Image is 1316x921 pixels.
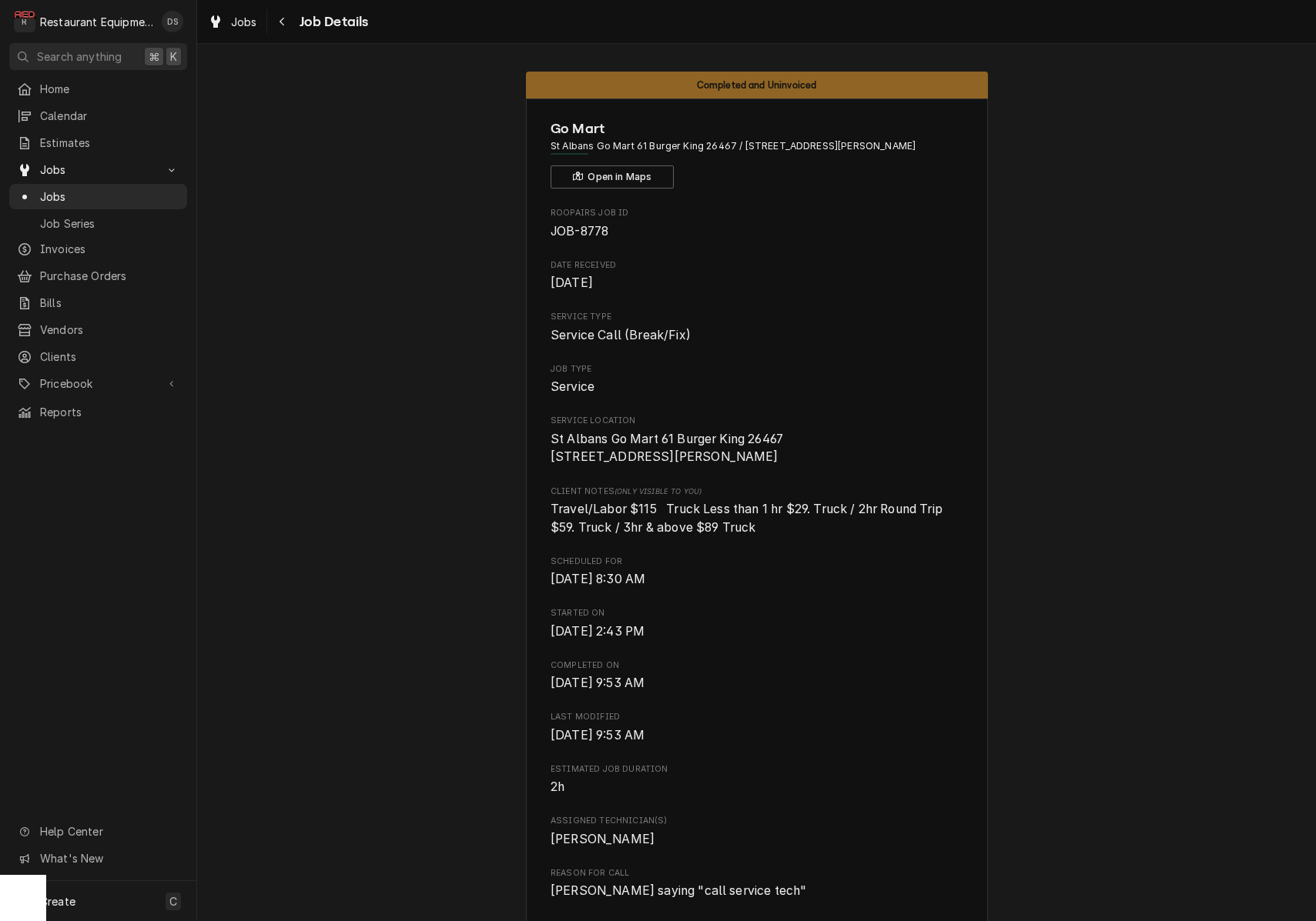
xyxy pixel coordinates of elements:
span: Search anything [37,48,122,65]
button: Open in Maps [551,165,674,189]
span: Reports [40,404,179,420]
span: [DATE] 9:53 AM [551,728,645,742]
span: Bills [40,295,179,311]
a: Calendar [9,103,187,128]
div: R [14,11,35,32]
span: Estimates [40,135,179,151]
span: (Only Visible to You) [614,487,702,496]
span: Pricebook [40,375,156,392]
div: Client Information [551,118,963,189]
div: DS [162,11,183,32]
span: Travel/Labor $115 Truck Less than 1 hr $29. Truck / 2hr Round Trip $59. Truck / 3hr & above $89 T... [551,502,946,535]
span: [DATE] 8:30 AM [551,572,645,586]
span: Assigned Technician(s) [551,815,963,827]
span: Service Location [551,415,963,427]
span: Started On [551,622,963,641]
span: Clients [40,349,179,365]
a: Bills [9,290,187,315]
a: Home [9,76,187,102]
a: Estimates [9,130,187,155]
span: ⌘ [149,48,159,65]
span: Scheduled For [551,570,963,589]
a: Jobs [9,184,187,209]
span: [object Object] [551,500,963,536]
span: C [169,893,177,909]
span: Address [551,139,963,153]
span: Scheduled For [551,556,963,568]
span: Roopairs Job ID [551,222,963,241]
span: Purchase Orders [40,268,179,284]
span: [PERSON_NAME] saying "call service tech" [551,883,806,898]
a: Go to Jobs [9,157,187,182]
span: Help Center [40,823,178,839]
span: Started On [551,607,963,619]
a: Invoices [9,236,187,262]
span: Service Type [551,326,963,345]
span: Vendors [40,322,179,338]
span: Last Modified [551,711,963,723]
button: Search anything⌘K [9,43,187,70]
span: [DATE] [551,275,593,290]
span: [DATE] 9:53 AM [551,676,645,690]
span: Date Received [551,274,963,292]
span: Jobs [40,162,156,178]
div: Derek Stewart's Avatar [162,11,183,32]
span: Reason For Call [551,867,963,879]
span: What's New [40,850,178,866]
span: Job Series [40,215,179,232]
a: Jobs [202,9,263,35]
span: Completed On [551,659,963,672]
span: Service Call (Break/Fix) [551,328,691,342]
div: Started On [551,607,963,640]
span: Roopairs Job ID [551,207,963,219]
a: Go to Help Center [9,819,187,844]
span: Reason For Call [551,882,963,900]
span: Last Modified [551,726,963,745]
div: Reason For Call [551,867,963,900]
a: Reports [9,399,187,425]
span: Invoices [40,241,179,257]
span: Date Received [551,259,963,272]
div: [object Object] [551,486,963,537]
span: [PERSON_NAME] [551,832,655,846]
span: Service Location [551,430,963,466]
span: Estimated Job Duration [551,763,963,776]
a: Job Series [9,211,187,236]
span: Service [551,379,594,394]
div: Restaurant Equipment Diagnostics [40,14,153,30]
span: Name [551,118,963,139]
a: Go to Pricebook [9,371,187,396]
div: Service Type [551,311,963,344]
div: Last Modified [551,711,963,744]
span: Client Notes [551,486,963,498]
div: Completed On [551,659,963,692]
span: JOB-8778 [551,224,608,239]
a: Clients [9,344,187,369]
span: [DATE] 2:43 PM [551,624,645,639]
span: Assigned Technician(s) [551,830,963,849]
div: Job Type [551,363,963,396]
div: Status [526,72,988,98]
a: Go to What's New [9,846,187,871]
div: Estimated Job Duration [551,763,963,796]
div: Scheduled For [551,556,963,589]
span: Job Details [295,12,369,32]
div: Date Received [551,259,963,292]
div: Assigned Technician(s) [551,815,963,848]
span: Jobs [231,14,257,30]
span: Job Type [551,378,963,396]
div: Service Location [551,415,963,466]
div: Roopairs Job ID [551,207,963,240]
span: Service Type [551,311,963,323]
span: St Albans Go Mart 61 Burger King 26467 [STREET_ADDRESS][PERSON_NAME] [551,432,783,465]
span: Jobs [40,189,179,205]
a: Purchase Orders [9,263,187,289]
a: Vendors [9,317,187,342]
span: Job Type [551,363,963,375]
button: Navigate back [270,9,295,34]
div: Restaurant Equipment Diagnostics's Avatar [14,11,35,32]
span: K [170,48,177,65]
span: Calendar [40,108,179,124]
span: Completed On [551,674,963,692]
span: Create [40,895,75,908]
